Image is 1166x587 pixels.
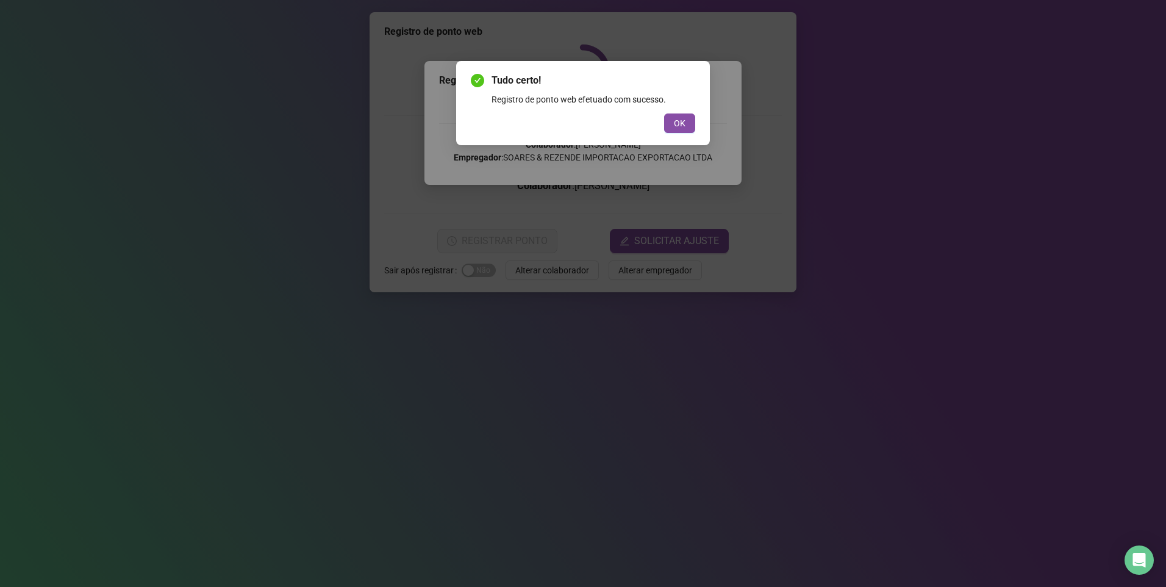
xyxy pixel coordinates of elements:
button: OK [664,113,695,133]
span: check-circle [471,74,484,87]
span: OK [674,117,685,130]
div: Open Intercom Messenger [1125,546,1154,575]
span: Tudo certo! [492,73,695,88]
div: Registro de ponto web efetuado com sucesso. [492,93,695,106]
